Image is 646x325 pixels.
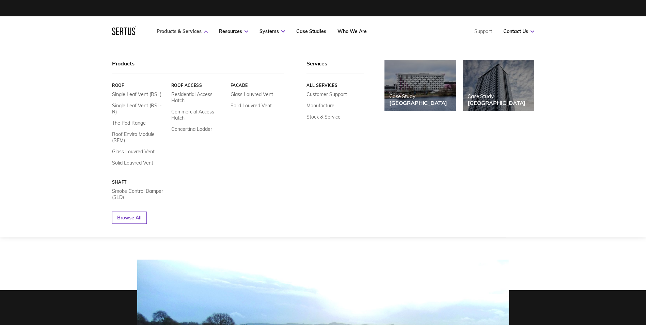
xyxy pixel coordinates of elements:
[230,91,273,97] a: Glass Louvred Vent
[171,109,225,121] a: Commercial Access Hatch
[503,28,534,34] a: Contact Us
[112,149,155,155] a: Glass Louvred Vent
[306,103,334,109] a: Manufacture
[157,28,208,34] a: Products & Services
[468,93,525,99] div: Case Study
[112,188,166,200] a: Smoke Control Damper (SLD)
[259,28,285,34] a: Systems
[306,114,341,120] a: Stock & Service
[112,180,166,185] a: Shaft
[112,60,284,74] div: Products
[171,83,225,88] a: Roof Access
[171,126,212,132] a: Concertina Ladder
[384,60,456,111] a: Case Study[GEOGRAPHIC_DATA]
[112,103,166,115] a: Single Leaf Vent (RSL-R)
[230,83,284,88] a: Facade
[389,99,447,106] div: [GEOGRAPHIC_DATA]
[112,131,166,143] a: Roof Enviro Module (REM)
[306,91,347,97] a: Customer Support
[296,28,326,34] a: Case Studies
[306,60,364,74] div: Services
[468,99,525,106] div: [GEOGRAPHIC_DATA]
[112,91,161,97] a: Single Leaf Vent (RSL)
[306,83,364,88] a: All services
[112,212,147,224] a: Browse All
[389,93,447,99] div: Case Study
[337,28,367,34] a: Who We Are
[474,28,492,34] a: Support
[112,160,153,166] a: Solid Louvred Vent
[230,103,271,109] a: Solid Louvred Vent
[112,120,146,126] a: The Pod Range
[219,28,248,34] a: Resources
[612,292,646,325] iframe: Chat Widget
[463,60,534,111] a: Case Study[GEOGRAPHIC_DATA]
[112,83,166,88] a: Roof
[171,91,225,104] a: Residential Access Hatch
